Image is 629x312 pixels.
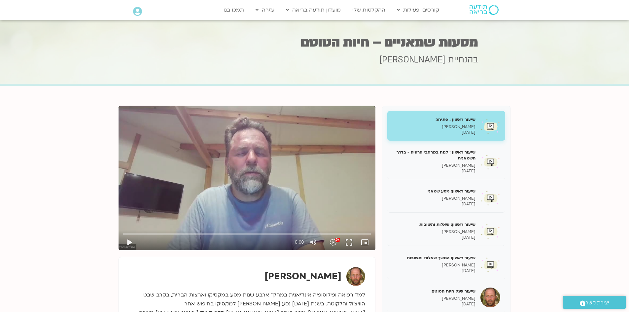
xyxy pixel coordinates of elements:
[392,130,475,135] p: [DATE]
[392,124,475,130] p: [PERSON_NAME]
[283,4,344,16] a: מועדון תודעה בריאה
[264,270,341,283] strong: [PERSON_NAME]
[480,254,500,274] img: שיעור ראשון: המשך שאלות ותשובות
[392,296,475,301] p: [PERSON_NAME]
[448,54,478,66] span: בהנחיית
[392,168,475,174] p: [DATE]
[392,201,475,207] p: [DATE]
[392,196,475,201] p: [PERSON_NAME]
[392,149,475,161] h5: שיעור ראשון : לנוח במרחבי הרפיה - בדרך השמאנית
[480,221,500,241] img: שיעור ראשון: שאלות ותשובות
[585,298,609,307] span: יצירת קשר
[470,5,499,15] img: תודעה בריאה
[392,188,475,194] h5: שיעור ראשון: מסע שמאני
[480,116,500,136] img: שיעור ראשון : פתיחה
[392,235,475,240] p: [DATE]
[151,36,478,49] h1: מסעות שמאניים – חיות הטוטם
[220,4,247,16] a: תמכו בנו
[392,262,475,268] p: [PERSON_NAME]
[252,4,278,16] a: עזרה
[480,188,500,207] img: שיעור ראשון: מסע שמאני
[480,152,500,171] img: שיעור ראשון : לנוח במרחבי הרפיה - בדרך השמאנית
[346,267,365,286] img: תומר פיין
[394,4,442,16] a: קורסים ופעילות
[563,296,626,309] a: יצירת קשר
[392,163,475,168] p: [PERSON_NAME]
[392,229,475,235] p: [PERSON_NAME]
[392,301,475,307] p: [DATE]
[392,288,475,294] h5: שיעור שני: חיות הטוטם
[392,222,475,227] h5: שיעור ראשון: שאלות ותשובות
[392,268,475,274] p: [DATE]
[480,288,500,307] img: שיעור שני: חיות הטוטם
[392,117,475,122] h5: שיעור ראשון : פתיחה
[392,255,475,261] h5: שיעור ראשון: המשך שאלות ותשובות
[349,4,389,16] a: ההקלטות שלי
